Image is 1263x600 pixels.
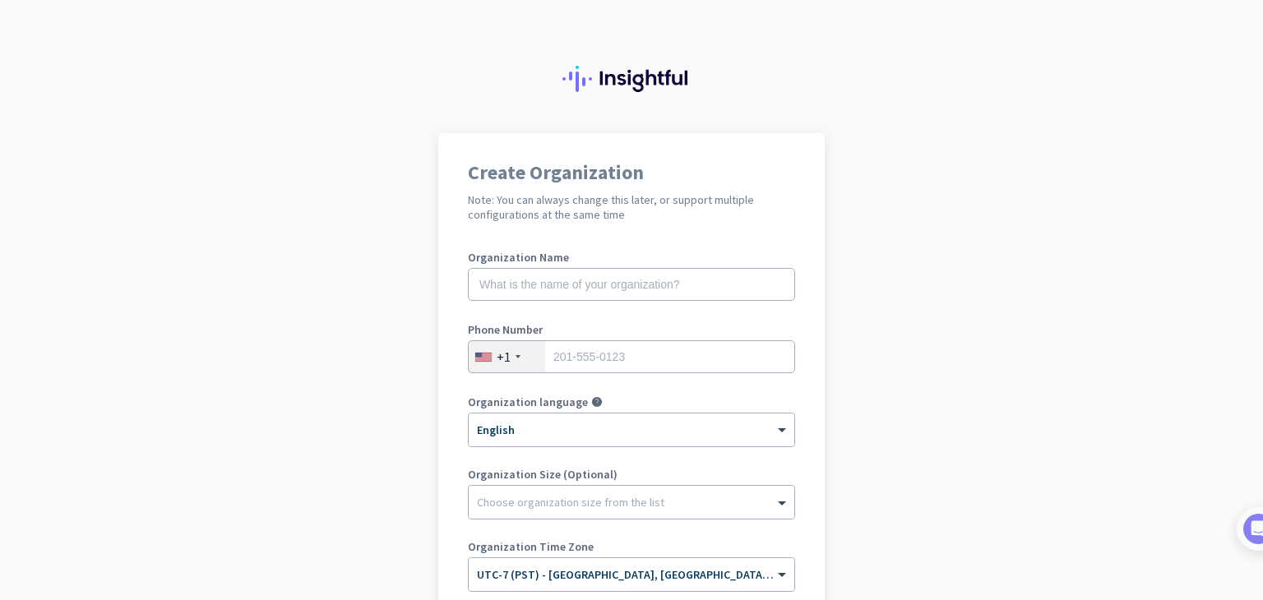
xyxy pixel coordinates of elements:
h1: Create Organization [468,163,795,182]
label: Phone Number [468,324,795,335]
h2: Note: You can always change this later, or support multiple configurations at the same time [468,192,795,222]
label: Organization Size (Optional) [468,468,795,480]
label: Organization language [468,396,588,408]
img: Insightful [562,66,701,92]
input: What is the name of your organization? [468,268,795,301]
div: +1 [497,348,511,365]
i: help [591,396,603,408]
label: Organization Time Zone [468,541,795,552]
label: Organization Name [468,252,795,263]
input: 201-555-0123 [468,340,795,373]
